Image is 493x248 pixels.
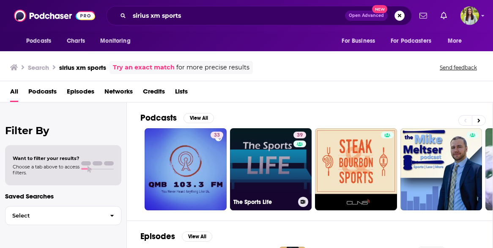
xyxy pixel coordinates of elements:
span: For Podcasters [391,35,431,47]
button: Select [5,206,121,225]
img: User Profile [460,6,479,25]
button: View All [182,231,212,242]
span: Monitoring [100,35,130,47]
button: Send feedback [437,64,479,71]
a: 39The Sports Life [230,128,312,210]
span: Want to filter your results? [13,155,79,161]
button: open menu [20,33,62,49]
a: All [10,85,18,102]
img: Podchaser - Follow, Share and Rate Podcasts [14,8,95,24]
span: Podcasts [26,35,51,47]
a: Lists [175,85,188,102]
a: 33 [145,128,227,210]
h3: sirius xm sports [59,63,106,72]
span: Select [5,213,103,218]
a: Show notifications dropdown [416,8,430,23]
button: open menu [336,33,386,49]
h3: Search [28,63,49,72]
h2: Podcasts [140,113,177,123]
h2: Episodes [140,231,175,242]
span: For Business [342,35,375,47]
button: open menu [442,33,473,49]
span: Charts [67,35,85,47]
span: 33 [214,131,220,140]
h3: The Sports Life [233,198,295,206]
span: New [372,5,387,13]
button: View All [184,113,214,123]
button: open menu [385,33,444,49]
a: Episodes [67,85,94,102]
input: Search podcasts, credits, & more... [129,9,345,22]
span: Open Advanced [349,14,384,18]
p: Saved Searches [5,192,121,200]
a: 33 [211,132,223,138]
span: for more precise results [176,63,249,72]
a: 39 [293,132,306,138]
a: Charts [61,33,90,49]
a: PodcastsView All [140,113,214,123]
span: Choose a tab above to access filters. [13,164,79,176]
h2: Filter By [5,124,121,137]
a: Podcasts [28,85,57,102]
button: Show profile menu [460,6,479,25]
span: More [448,35,462,47]
span: Logged in as meaghanyoungblood [460,6,479,25]
a: Show notifications dropdown [437,8,450,23]
button: open menu [94,33,141,49]
button: Open AdvancedNew [345,11,388,21]
a: Credits [143,85,165,102]
a: EpisodesView All [140,231,212,242]
a: Try an exact match [113,63,175,72]
div: Search podcasts, credits, & more... [106,6,412,25]
span: 39 [297,131,303,140]
a: Networks [104,85,133,102]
